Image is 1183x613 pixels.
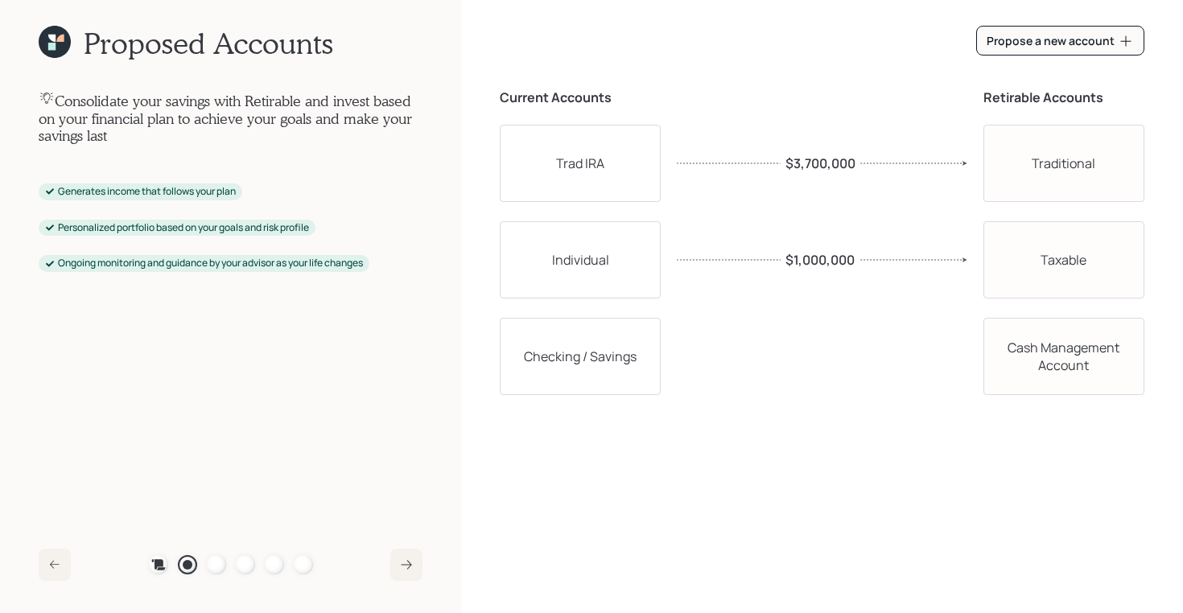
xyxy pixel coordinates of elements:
div: Trad IRA [500,125,661,202]
label: $1,000,000 [785,251,855,269]
div: Individual [500,221,661,298]
h1: Proposed Accounts [84,26,333,60]
div: Generates income that follows your plan [45,185,236,199]
h5: Current Accounts [500,90,612,105]
div: Personalized portfolio based on your goals and risk profile [45,221,309,235]
div: Cash Management Account [983,318,1144,395]
div: Propose a new account [987,33,1134,49]
label: $3,700,000 [785,154,855,172]
h5: Retirable Accounts [983,90,1103,105]
h4: Consolidate your savings with Retirable and invest based on your financial plan to achieve your g... [39,90,422,145]
div: Traditional [983,125,1144,202]
div: Taxable [983,221,1144,298]
div: Checking / Savings [500,318,661,395]
button: Propose a new account [976,26,1144,56]
div: Ongoing monitoring and guidance by your advisor as your life changes [45,257,363,270]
